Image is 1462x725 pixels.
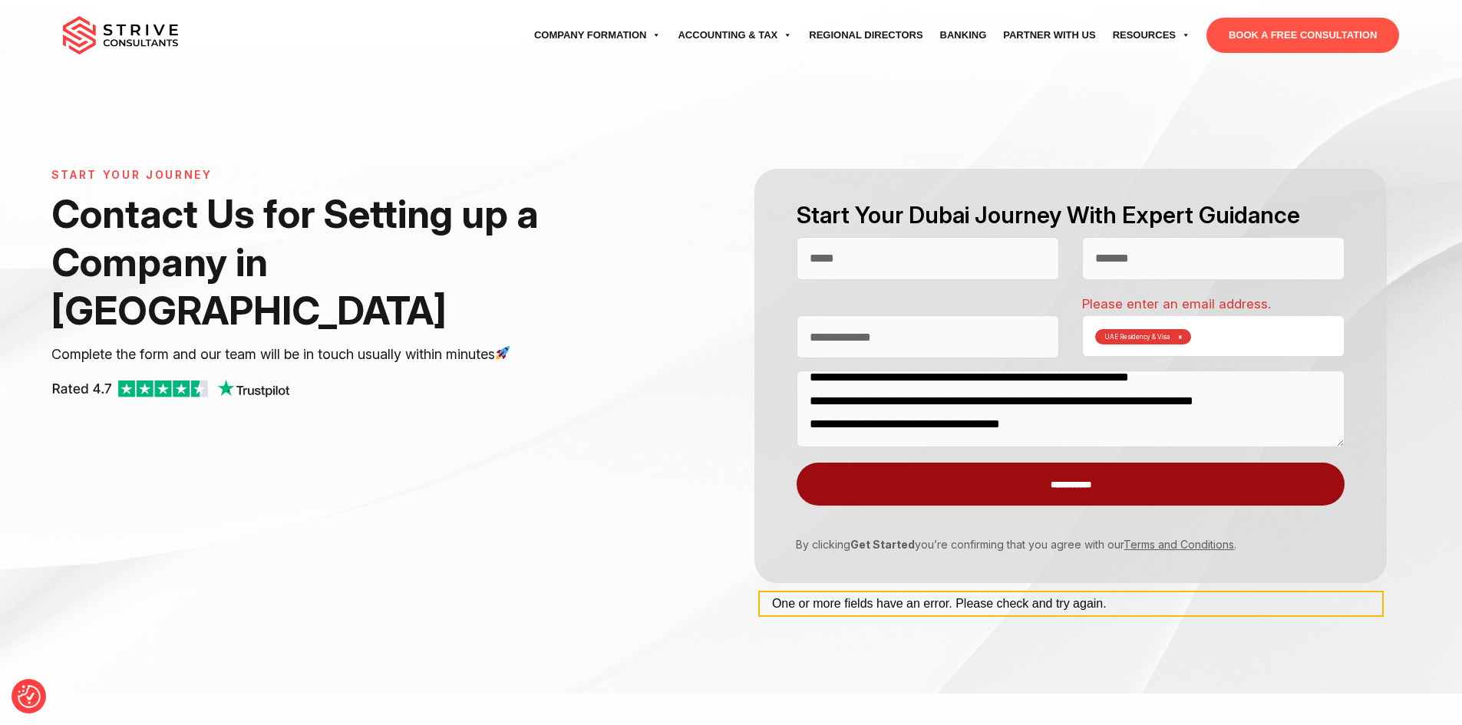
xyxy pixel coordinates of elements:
[731,169,1411,617] form: Contact form
[1124,538,1234,551] a: Terms and Conditions
[496,346,510,360] img: 🚀
[669,14,800,57] a: Accounting & Tax
[51,169,636,182] h6: START YOUR JOURNEY
[526,14,670,57] a: Company Formation
[18,685,41,708] button: Consent Preferences
[51,189,636,335] h1: Contact Us for Setting up a Company in [GEOGRAPHIC_DATA]
[1104,14,1199,57] a: Resources
[797,199,1345,231] h2: Start Your Dubai Journey With Expert Guidance
[1206,18,1399,53] a: BOOK A FREE CONSULTATION
[51,343,636,366] p: Complete the form and our team will be in touch usually within minutes
[850,538,915,551] strong: Get Started
[800,14,931,57] a: Regional Directors
[1082,292,1345,315] span: Please enter an email address.
[1178,334,1182,340] button: Remove UAE Residency & Visa
[932,14,995,57] a: Banking
[1104,334,1170,340] span: UAE Residency & Visa
[995,14,1104,57] a: Partner with Us
[785,536,1333,552] p: By clicking you’re confirming that you agree with our .
[758,591,1384,617] div: One or more fields have an error. Please check and try again.
[18,685,41,708] img: Revisit consent button
[63,16,178,54] img: main-logo.svg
